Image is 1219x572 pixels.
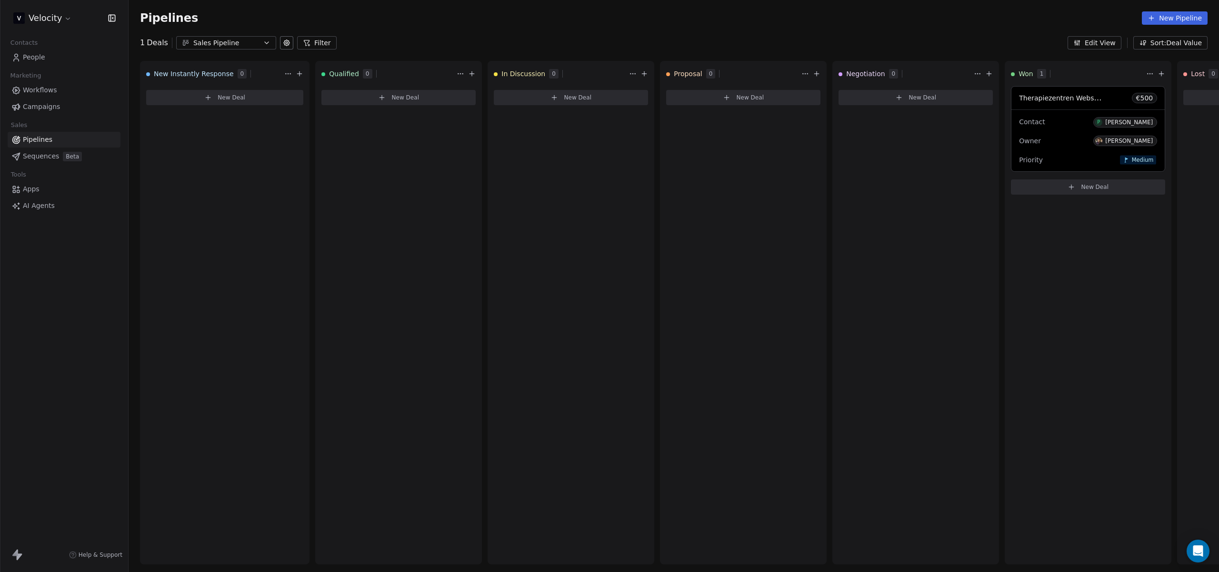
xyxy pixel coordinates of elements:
[1019,156,1043,164] span: Priority
[674,69,702,79] span: Proposal
[846,69,885,79] span: Negotiation
[8,99,120,115] a: Campaigns
[146,90,303,105] button: New Deal
[1132,156,1154,163] span: Medium
[1019,118,1045,126] span: Contact
[666,90,820,105] button: New Deal
[1105,138,1153,144] div: [PERSON_NAME]
[6,69,45,83] span: Marketing
[6,36,42,50] span: Contacts
[839,90,993,105] button: New Deal
[1019,137,1041,145] span: Owner
[23,184,40,194] span: Apps
[549,69,559,79] span: 0
[706,69,716,79] span: 0
[140,11,198,25] span: Pipelines
[154,69,234,79] span: New Instantly Response
[321,90,476,105] button: New Deal
[8,148,120,164] a: SequencesBeta
[8,181,120,197] a: Apps
[69,551,122,559] a: Help & Support
[1011,86,1165,172] div: Therapiezentren Webseiten€500ContactP[PERSON_NAME]OwnerJ[PERSON_NAME]PriorityMedium
[140,37,168,49] div: 1
[1019,93,1111,102] span: Therapiezentren Webseiten
[1068,36,1121,49] button: Edit View
[29,12,62,24] span: Velocity
[23,85,57,95] span: Workflows
[13,12,25,24] img: 3.png
[839,61,972,86] div: Negotiation0
[1011,179,1165,195] button: New Deal
[501,69,545,79] span: In Discussion
[564,94,591,101] span: New Deal
[8,198,120,214] a: AI Agents
[238,69,247,79] span: 0
[1133,36,1208,49] button: Sort: Deal Value
[147,37,168,49] span: Deals
[889,69,899,79] span: 0
[79,551,122,559] span: Help & Support
[63,152,82,161] span: Beta
[8,82,120,98] a: Workflows
[23,52,45,62] span: People
[391,94,419,101] span: New Deal
[666,61,799,86] div: Proposal0
[329,69,359,79] span: Qualified
[8,132,120,148] a: Pipelines
[1081,183,1109,191] span: New Deal
[8,49,120,65] a: People
[909,94,936,101] span: New Deal
[1011,61,1144,86] div: Won1
[1105,119,1153,126] div: [PERSON_NAME]
[7,168,30,182] span: Tools
[494,61,627,86] div: In Discussion0
[1209,69,1218,79] span: 0
[1136,93,1153,103] span: € 500
[23,151,59,161] span: Sequences
[321,61,455,86] div: Qualified0
[297,36,337,49] button: Filter
[363,69,372,79] span: 0
[1142,11,1208,25] button: New Pipeline
[494,90,648,105] button: New Deal
[23,201,55,211] span: AI Agents
[1191,69,1205,79] span: Lost
[193,38,259,48] div: Sales Pipeline
[1037,69,1047,79] span: 1
[7,118,31,132] span: Sales
[736,94,764,101] span: New Deal
[146,61,282,86] div: New Instantly Response0
[23,102,60,112] span: Campaigns
[11,10,74,26] button: Velocity
[23,135,52,145] span: Pipelines
[1187,540,1209,562] div: Open Intercom Messenger
[218,94,245,101] span: New Deal
[1095,138,1102,145] img: J
[1097,118,1100,126] div: P
[1019,69,1033,79] span: Won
